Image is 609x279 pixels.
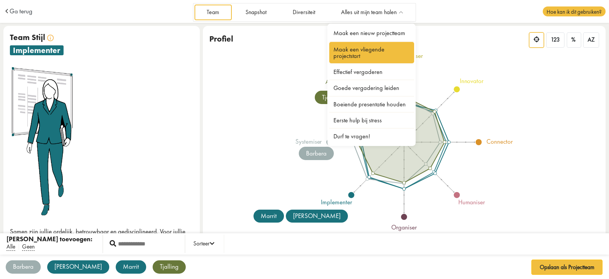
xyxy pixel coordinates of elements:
span: % [571,36,576,43]
tspan: humaniser [459,198,486,206]
div: [PERSON_NAME] [286,210,348,223]
img: info.svg [47,35,54,41]
span: Profiel [209,34,233,44]
a: Diversiteit [280,5,327,20]
div: Sorteer [193,239,214,249]
span: implementer [10,45,64,55]
a: Alles uit mijn team halen [329,5,415,20]
span: Hoe kan ik dit gebruiken? [543,6,605,16]
a: Maak een vliegende projectstart [329,42,415,63]
a: Goede vergadering leiden [329,80,415,95]
a: Durf te vragen! [329,129,415,144]
a: Maak een nieuw projectteam [329,26,415,40]
a: Team [194,5,232,20]
div: Barbera [299,147,334,160]
a: Snapshot [233,5,279,20]
div: Tjalling [315,91,348,104]
span: Alles uit mijn team halen [341,9,397,16]
div: [PERSON_NAME] [47,260,109,274]
tspan: analyser [325,77,348,86]
tspan: organiser [392,223,418,231]
span: Geen [22,243,35,251]
span: AZ [588,36,595,43]
div: Tjalling [153,260,186,274]
span: Alle [6,243,15,251]
tspan: connector [487,137,513,146]
div: Marrit [253,210,284,223]
span: Team Stijl [10,32,45,42]
a: Eerste hulp bij stress [329,113,415,128]
a: Effectief vergaderen [329,64,415,79]
a: Ga terug [10,8,32,14]
div: Barbera [6,260,41,274]
tspan: innovator [460,77,485,85]
tspan: systemiser [295,137,322,146]
tspan: implementer [321,198,353,206]
div: [PERSON_NAME] toevoegen: [6,235,92,244]
img: implementer.png [10,65,76,217]
button: Opslaan als Projectteam [531,260,603,275]
a: Boeiende presentatie houden [329,97,415,112]
p: Samen zijn jullie ordelijk, betrouwbaar en gedisciplineerd. Voor jullie geldt 'afspraak is afspra... [10,227,193,254]
span: 123 [551,36,560,43]
div: Marrit [116,260,146,274]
